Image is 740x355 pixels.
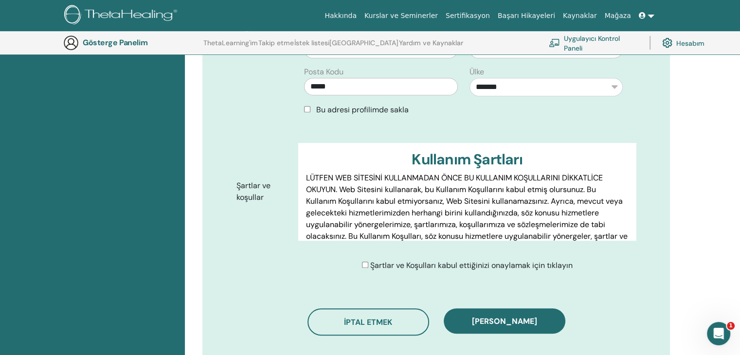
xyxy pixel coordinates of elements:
font: Uygulayıcı Kontrol Paneli [564,34,620,52]
a: Takip etme [258,39,294,54]
font: Sertifikasyon [446,12,490,19]
font: Ülke [469,67,484,77]
font: Hakkında [325,12,357,19]
font: 1 [729,322,733,329]
a: Hakkında [321,7,361,25]
font: Posta Kodu [304,67,343,77]
a: Mağaza [600,7,634,25]
font: Başarı Hikayeleri [498,12,555,19]
font: [GEOGRAPHIC_DATA] [329,38,398,47]
font: Kullanım Şartları [412,150,522,169]
a: Kaynaklar [559,7,601,25]
a: Kurslar ve Seminerler [361,7,442,25]
img: cog.svg [662,35,672,50]
a: Yardım ve Kaynaklar [399,39,463,54]
font: Mağaza [604,12,631,19]
iframe: Intercom canlı sohbet [707,322,730,345]
a: [GEOGRAPHIC_DATA] [329,39,398,54]
font: Kaynaklar [563,12,597,19]
button: İptal etmek [307,308,429,336]
font: Kurslar ve Seminerler [364,12,438,19]
a: Hesabım [662,32,704,53]
font: Hesabım [676,39,704,48]
font: LÜTFEN WEB SİTESİNİ KULLANMADAN ÖNCE BU KULLANIM KOŞULLARINI DİKKATLİCE OKUYUN. Web Sitesini kull... [306,173,628,253]
a: Uygulayıcı Kontrol Paneli [549,32,638,53]
font: [PERSON_NAME] [472,316,537,326]
font: Şartlar ve koşullar [236,180,271,202]
a: İstek listesi [294,39,329,54]
font: Gösterge Panelim [83,37,147,48]
a: Sertifikasyon [442,7,494,25]
font: İstek listesi [294,38,329,47]
font: ThetaLearning'im [203,38,258,47]
img: generic-user-icon.jpg [63,35,79,51]
img: chalkboard-teacher.svg [549,38,560,47]
a: ThetaLearning'im [203,39,258,54]
font: Bu adresi profilimde sakla [316,105,409,115]
font: Şartlar ve Koşulları kabul ettiğinizi onaylamak için tıklayın [370,260,573,270]
img: logo.png [64,5,180,27]
font: İptal etmek [344,317,392,327]
button: [PERSON_NAME] [444,308,565,334]
font: Takip etme [258,38,294,47]
a: Başarı Hikayeleri [494,7,559,25]
font: Yardım ve Kaynaklar [399,38,463,47]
